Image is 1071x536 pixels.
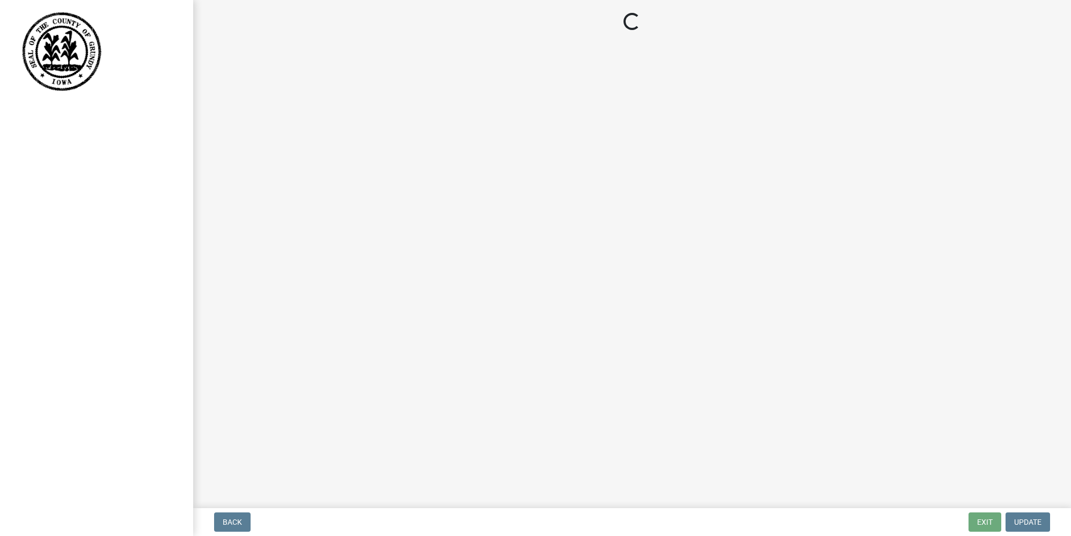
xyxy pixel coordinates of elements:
span: Back [223,518,242,526]
button: Update [1006,512,1050,532]
span: Update [1014,518,1041,526]
button: Back [214,512,251,532]
img: Grundy County, Iowa [21,11,102,92]
button: Exit [969,512,1001,532]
